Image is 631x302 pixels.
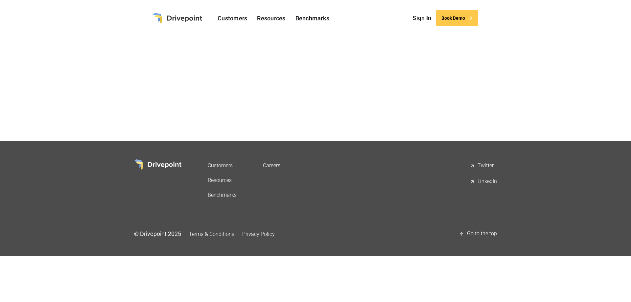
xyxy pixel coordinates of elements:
a: Sign In [409,13,434,23]
a: Resources [208,174,237,186]
a: Customers [208,159,237,172]
a: Twitter [470,159,497,173]
div: Book Demo [441,15,465,21]
iframe: Termly Policy [161,66,470,116]
a: Resources [254,13,289,23]
div: Twitter [478,162,494,170]
a: home [153,13,202,24]
a: Careers [263,159,280,172]
a: Benchmarks [292,13,333,23]
a: Benchmarks [208,189,237,201]
div: © Drivepoint 2025 [134,230,181,238]
a: Privacy Policy [242,228,275,240]
a: LinkedIn [470,175,497,188]
a: Customers [214,13,250,23]
div: LinkedIn [478,178,497,186]
a: Book Demo [436,10,478,26]
a: Go to the top [459,227,497,241]
a: Terms & Conditions [189,228,234,240]
div: Go to the top [467,230,497,238]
